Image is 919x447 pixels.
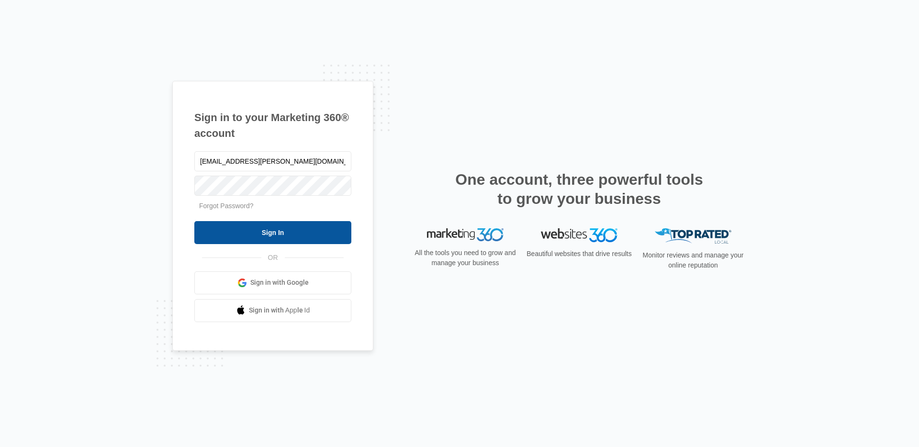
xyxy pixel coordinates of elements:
img: Websites 360 [541,228,617,242]
h2: One account, three powerful tools to grow your business [452,170,706,208]
img: Top Rated Local [655,228,731,244]
span: OR [261,253,285,263]
a: Forgot Password? [199,202,254,210]
p: All the tools you need to grow and manage your business [412,248,519,268]
p: Monitor reviews and manage your online reputation [639,250,747,270]
a: Sign in with Apple Id [194,299,351,322]
span: Sign in with Google [250,278,309,288]
p: Beautiful websites that drive results [526,249,633,259]
h1: Sign in to your Marketing 360® account [194,110,351,141]
input: Email [194,151,351,171]
a: Sign in with Google [194,271,351,294]
img: Marketing 360 [427,228,504,242]
input: Sign In [194,221,351,244]
span: Sign in with Apple Id [249,305,310,315]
